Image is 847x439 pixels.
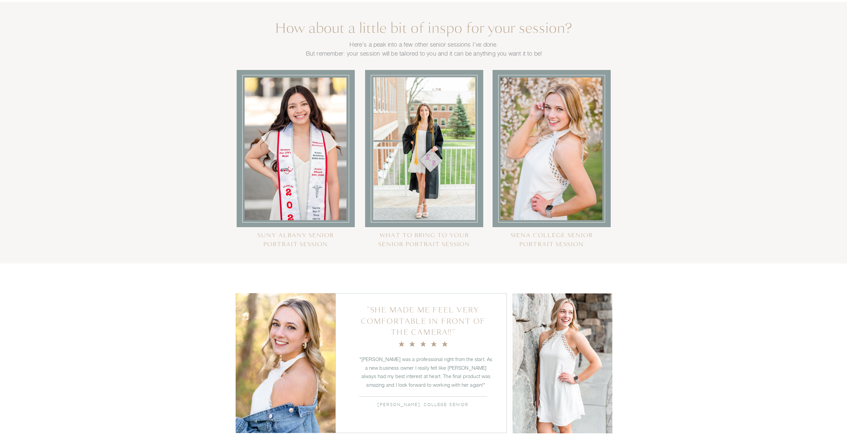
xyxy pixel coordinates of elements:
nav: SUNY ALBANY senior portrait session [237,231,355,256]
p: Here’s a peak into a few other senior sessions I’ve done. But remember: your session will be tail... [299,40,549,62]
a: What to Bring to YourSenior Portrait Session [365,231,483,251]
p: "[PERSON_NAME] was a professional right from the start. As a new business owner I really felt lik... [358,355,494,392]
nav: What to Bring to Your Senior Portrait Session [365,231,483,251]
p: "She made me feel very comfortable IN FRONT OF the camera!!" [359,304,487,339]
a: SUNY ALBANY seniorportrait session [237,231,355,256]
h2: How about a little bit of inspo for your session? [267,18,580,28]
p: [PERSON_NAME], College Senior [359,402,487,408]
a: Siena college senior portrait session [493,231,611,256]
